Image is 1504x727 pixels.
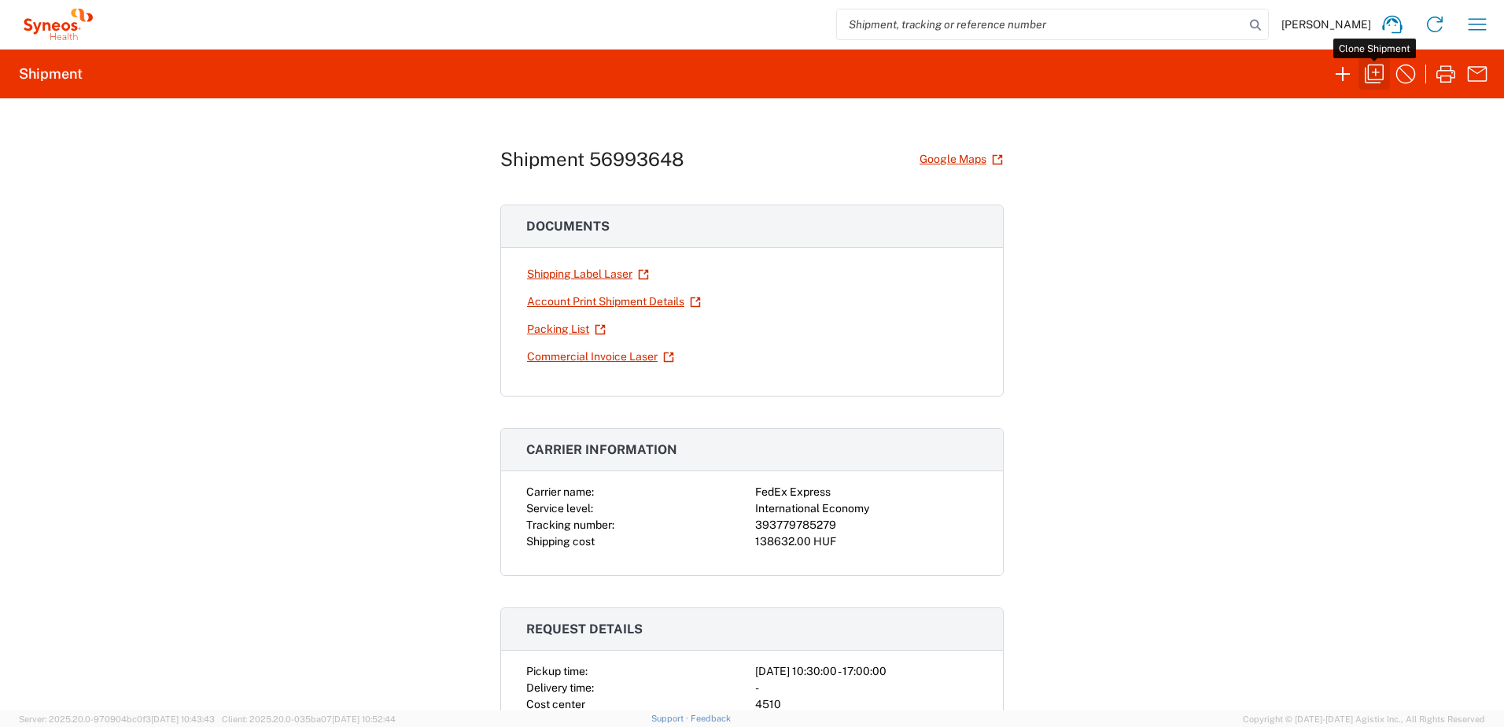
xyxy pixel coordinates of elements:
[526,622,643,637] span: Request details
[755,533,978,550] div: 138632.00 HUF
[526,316,606,343] a: Packing List
[526,698,585,710] span: Cost center
[755,500,978,517] div: International Economy
[526,343,675,371] a: Commercial Invoice Laser
[837,9,1244,39] input: Shipment, tracking or reference number
[691,714,731,723] a: Feedback
[755,696,978,713] div: 4510
[19,65,83,83] h2: Shipment
[332,714,396,724] span: [DATE] 10:52:44
[526,260,650,288] a: Shipping Label Laser
[526,219,610,234] span: Documents
[222,714,396,724] span: Client: 2025.20.0-035ba07
[755,517,978,533] div: 393779785279
[526,502,593,515] span: Service level:
[526,665,588,677] span: Pickup time:
[755,663,978,680] div: [DATE] 10:30:00 - 17:00:00
[755,680,978,696] div: -
[526,535,595,548] span: Shipping cost
[526,288,702,316] a: Account Print Shipment Details
[500,148,684,171] h1: Shipment 56993648
[919,146,1004,173] a: Google Maps
[1243,712,1485,726] span: Copyright © [DATE]-[DATE] Agistix Inc., All Rights Reserved
[526,485,594,498] span: Carrier name:
[755,484,978,500] div: FedEx Express
[151,714,215,724] span: [DATE] 10:43:43
[1281,17,1371,31] span: [PERSON_NAME]
[526,681,594,694] span: Delivery time:
[526,518,614,531] span: Tracking number:
[19,714,215,724] span: Server: 2025.20.0-970904bc0f3
[651,714,691,723] a: Support
[526,442,677,457] span: Carrier information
